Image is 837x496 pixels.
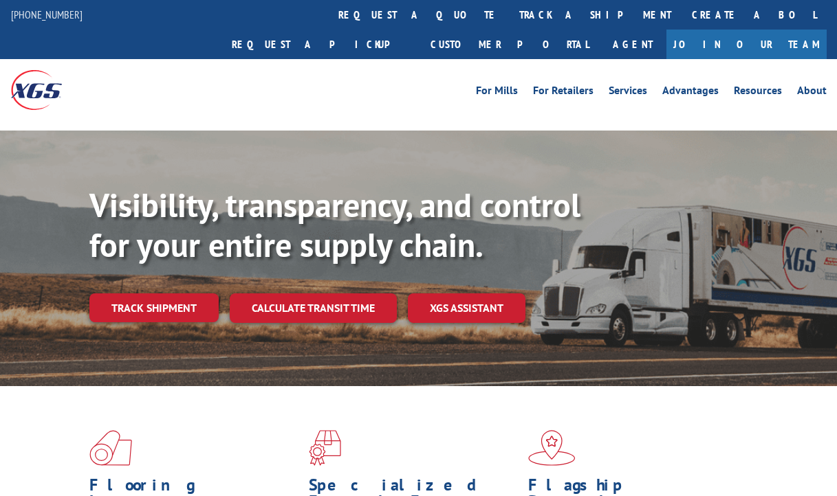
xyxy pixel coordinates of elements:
a: For Retailers [533,85,594,100]
a: Services [609,85,647,100]
a: For Mills [476,85,518,100]
b: Visibility, transparency, and control for your entire supply chain. [89,183,580,266]
img: xgs-icon-focused-on-flooring-red [309,430,341,466]
a: Join Our Team [666,30,827,59]
a: Track shipment [89,293,219,322]
a: Resources [734,85,782,100]
a: Request a pickup [221,30,420,59]
a: About [797,85,827,100]
a: Calculate transit time [230,293,397,323]
img: xgs-icon-flagship-distribution-model-red [528,430,576,466]
a: Agent [599,30,666,59]
img: xgs-icon-total-supply-chain-intelligence-red [89,430,132,466]
a: Advantages [662,85,719,100]
a: XGS ASSISTANT [408,293,525,323]
a: [PHONE_NUMBER] [11,8,83,21]
a: Customer Portal [420,30,599,59]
